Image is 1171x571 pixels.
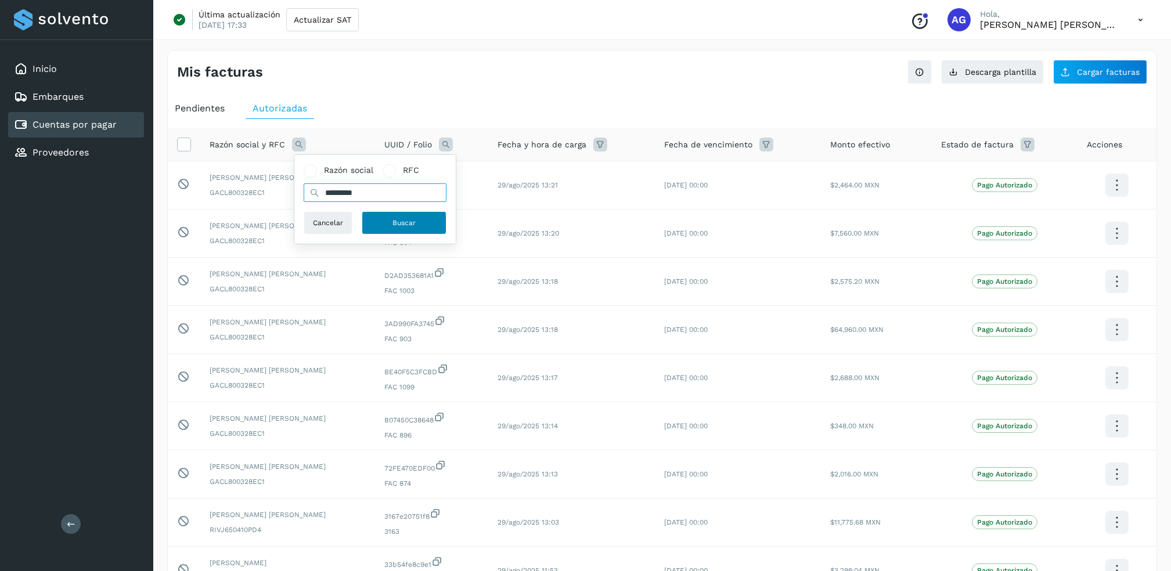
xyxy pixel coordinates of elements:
span: 29/ago/2025 13:14 [498,422,558,430]
span: 33b54fe8c9e1 [384,556,479,570]
span: [DATE] 00:00 [664,277,708,285]
span: RIVJ650410PD4 [210,525,366,535]
h4: Mis facturas [177,64,263,81]
span: 29/ago/2025 13:21 [498,181,558,189]
span: 3163 [384,526,479,537]
span: FAC 896 [384,430,479,440]
span: [PERSON_NAME] [210,558,366,568]
span: $7,560.00 MXN [830,229,879,237]
span: 29/ago/2025 13:18 [498,326,558,334]
p: Abigail Gonzalez Leon [980,19,1119,30]
p: Pago Autorizado [977,518,1032,526]
p: [DATE] 17:33 [199,20,247,30]
p: Pago Autorizado [977,326,1032,334]
span: Fecha y hora de carga [498,139,586,151]
p: Pago Autorizado [977,374,1032,382]
p: Hola, [980,9,1119,19]
span: FAC 874 [384,478,479,489]
span: Fecha de vencimiento [664,139,752,151]
p: Pago Autorizado [977,181,1032,189]
span: [DATE] 00:00 [664,518,708,526]
span: 3AD990FA3745 [384,315,479,329]
span: 29/ago/2025 13:17 [498,374,558,382]
span: [PERSON_NAME] [PERSON_NAME] [210,413,366,424]
span: [DATE] 00:00 [664,326,708,334]
span: GACL800328EC1 [210,187,366,198]
span: B07450C38648 [384,411,479,425]
span: $2,575.20 MXN [830,277,880,285]
span: FAC 903 [384,334,479,344]
span: D2AD353681A1 [384,267,479,281]
span: 29/ago/2025 13:03 [498,518,559,526]
span: $2,016.00 MXN [830,470,878,478]
span: $11,775.68 MXN [830,518,881,526]
span: [PERSON_NAME] [PERSON_NAME] [210,509,366,520]
button: Cargar facturas [1053,60,1147,84]
span: 29/ago/2025 13:13 [498,470,558,478]
a: Inicio [33,63,57,74]
span: $2,688.00 MXN [830,374,880,382]
span: [PERSON_NAME] [PERSON_NAME] [210,269,366,279]
span: [PERSON_NAME] [PERSON_NAME] [210,172,366,183]
p: Pago Autorizado [977,422,1032,430]
span: FAC 1099 [384,382,479,392]
span: 29/ago/2025 13:18 [498,277,558,285]
button: Descarga plantilla [941,60,1044,84]
p: Última actualización [199,9,280,20]
p: Pago Autorizado [977,470,1032,478]
div: Embarques [8,84,144,110]
span: $2,464.00 MXN [830,181,880,189]
span: [DATE] 00:00 [664,229,708,237]
span: Cargar facturas [1077,68,1140,76]
a: Cuentas por pagar [33,119,117,130]
span: GACL800328EC1 [210,476,366,487]
span: BE40F5C3FCBD [384,363,479,377]
span: [DATE] 00:00 [664,422,708,430]
span: [PERSON_NAME] [PERSON_NAME] [210,461,366,472]
a: Embarques [33,91,84,102]
span: Pendientes [175,103,225,114]
span: $64,960.00 MXN [830,326,884,334]
span: Estado de factura [941,139,1014,151]
span: [PERSON_NAME] [PERSON_NAME] [210,365,366,375]
span: Razón social y RFC [210,139,285,151]
span: 72FE470EDF00 [384,460,479,474]
span: 3167e20751f8 [384,508,479,522]
span: GACL800328EC1 [210,284,366,294]
span: UUID / Folio [384,139,432,151]
span: 29/ago/2025 13:20 [498,229,559,237]
p: Pago Autorizado [977,277,1032,285]
span: [DATE] 00:00 [664,374,708,382]
span: GACL800328EC1 [210,428,366,439]
div: Inicio [8,56,144,82]
a: Proveedores [33,147,89,158]
div: Cuentas por pagar [8,112,144,138]
span: GACL800328EC1 [210,380,366,391]
span: Acciones [1087,139,1122,151]
span: GACL800328EC1 [210,236,366,246]
span: GACL800328EC1 [210,332,366,342]
span: FAC 1003 [384,285,479,296]
span: [DATE] 00:00 [664,181,708,189]
p: Pago Autorizado [977,229,1032,237]
span: $348.00 MXN [830,422,874,430]
div: Proveedores [8,140,144,165]
span: Monto efectivo [830,139,890,151]
span: Autorizadas [253,103,307,114]
span: [DATE] 00:00 [664,470,708,478]
button: Actualizar SAT [286,8,359,31]
span: Descarga plantilla [965,68,1036,76]
span: Actualizar SAT [294,16,351,24]
span: [PERSON_NAME] [PERSON_NAME] [210,317,366,327]
span: [PERSON_NAME] [PERSON_NAME] [210,221,366,231]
